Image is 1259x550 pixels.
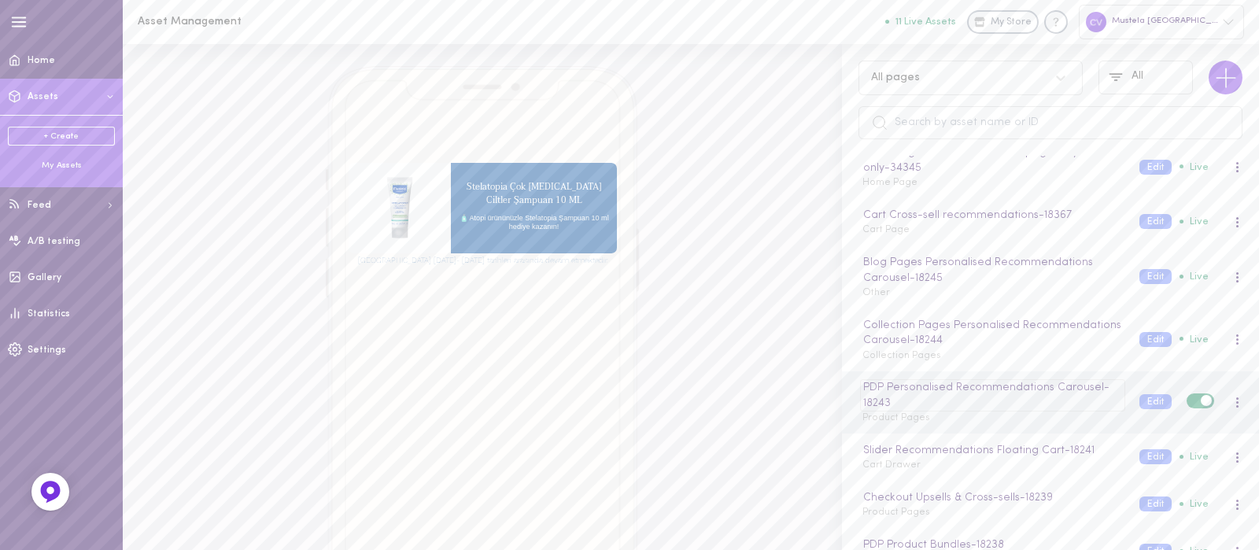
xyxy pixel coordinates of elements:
[860,379,1124,412] div: PDP Personalised Recommendations Carousel - 18243
[1098,61,1193,94] button: All
[1139,269,1172,284] button: Edit
[871,72,920,83] div: All pages
[1044,10,1068,34] div: Knowledge center
[28,309,70,319] span: Statistics
[862,351,941,360] span: Collection Pages
[1180,162,1209,172] span: Live
[862,288,890,297] span: Other
[1079,5,1244,39] div: Mustela [GEOGRAPHIC_DATA]
[862,413,930,423] span: Product Pages
[1180,452,1209,462] span: Live
[1139,394,1172,409] button: Edit
[28,201,51,210] span: Feed
[459,181,609,208] span: Stelatopia Çok [MEDICAL_DATA] Ciltler Şampuan 10 ML
[1139,160,1172,175] button: Edit
[1139,449,1172,464] button: Edit
[349,257,618,264] h2: [GEOGRAPHIC_DATA] [DATE]- [DATE] tarihleri arasında devam etmektedir.
[860,442,1124,460] div: Slider Recommendations Floating Cart - 18241
[862,225,910,234] span: Cart Page
[138,16,397,28] h1: Asset Management
[860,254,1124,286] div: Blog Pages Personalised Recommendations Carousel - 18245
[1180,216,1209,227] span: Live
[28,92,58,102] span: Assets
[885,17,956,27] button: 11 Live Assets
[1139,496,1172,511] button: Edit
[991,16,1032,30] span: My Store
[28,273,61,282] span: Gallery
[860,144,1124,176] div: Site Navigation Carousel homepage only mobile only - 34345
[1139,332,1172,347] button: Edit
[28,345,66,355] span: Settings
[39,480,62,504] img: Feedback Button
[1180,499,1209,509] span: Live
[8,127,115,146] a: + Create
[862,460,921,470] span: Cart Drawer
[858,106,1242,139] input: Search by asset name or ID
[885,17,967,28] a: 11 Live Assets
[862,508,930,517] span: Product Pages
[862,178,917,187] span: Home Page
[1180,334,1209,345] span: Live
[860,317,1124,349] div: Collection Pages Personalised Recommendations Carousel - 18244
[459,208,609,232] span: 🧴 Atopi ürününüzle Stelatopia Şampuan 10 ml hediye kazanın!
[28,56,55,65] span: Home
[1139,214,1172,229] button: Edit
[860,207,1124,224] div: Cart Cross-sell recommendations - 18367
[8,160,115,172] div: My Assets
[967,10,1039,34] a: My Store
[28,237,80,246] span: A/B testing
[860,489,1124,507] div: Checkout Upsells & Cross-sells - 18239
[1180,271,1209,282] span: Live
